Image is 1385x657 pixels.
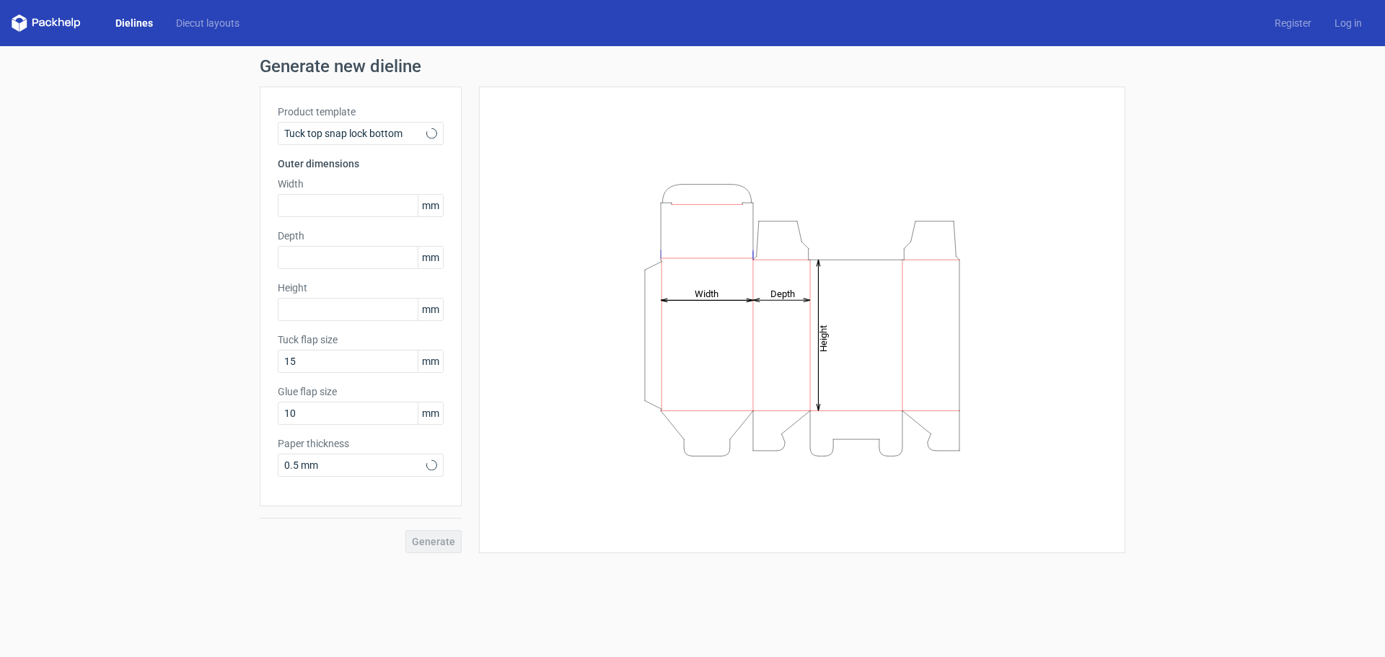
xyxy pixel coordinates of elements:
span: mm [418,299,443,320]
label: Height [278,281,444,295]
label: Width [278,177,444,191]
a: Dielines [104,16,164,30]
a: Register [1263,16,1323,30]
h3: Outer dimensions [278,156,444,171]
label: Glue flap size [278,384,444,399]
label: Tuck flap size [278,332,444,347]
label: Product template [278,105,444,119]
span: mm [418,350,443,372]
tspan: Width [695,288,718,299]
label: Paper thickness [278,436,444,451]
span: mm [418,402,443,424]
tspan: Depth [770,288,795,299]
span: mm [418,247,443,268]
span: Tuck top snap lock bottom [284,126,426,141]
label: Depth [278,229,444,243]
a: Diecut layouts [164,16,251,30]
span: 0.5 mm [284,458,426,472]
tspan: Height [818,325,829,351]
h1: Generate new dieline [260,58,1125,75]
a: Log in [1323,16,1373,30]
span: mm [418,195,443,216]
